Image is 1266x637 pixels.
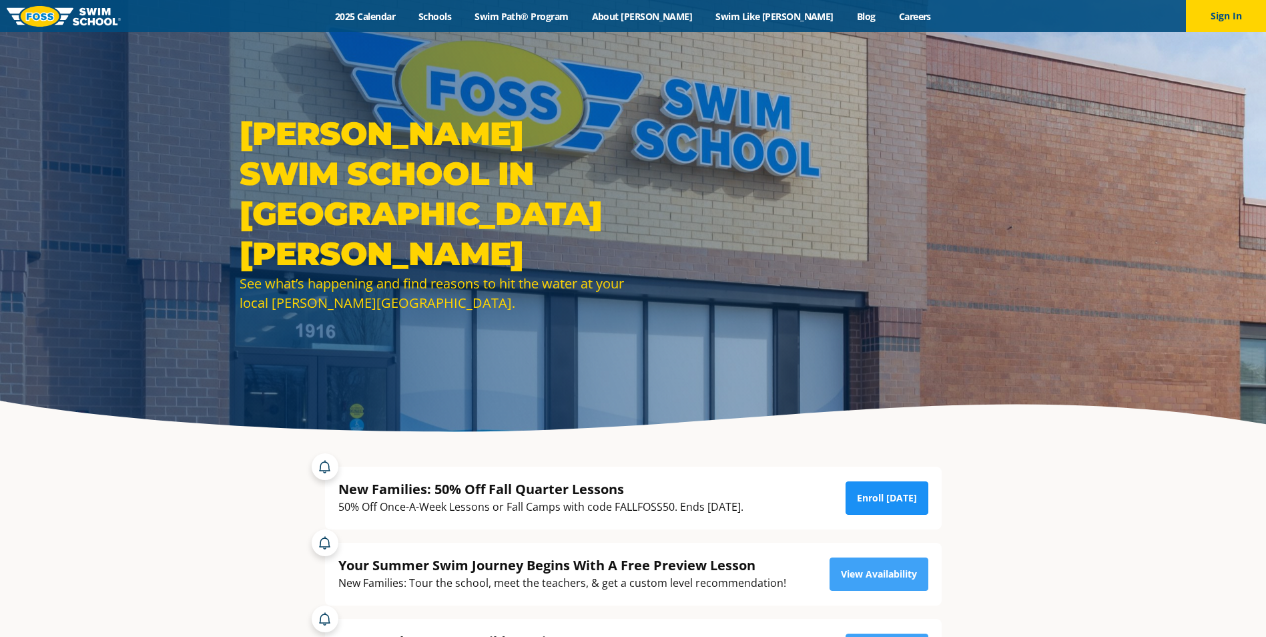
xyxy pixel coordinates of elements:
[845,10,887,23] a: Blog
[407,10,463,23] a: Schools
[338,574,786,592] div: New Families: Tour the school, meet the teachers, & get a custom level recommendation!
[830,558,928,591] a: View Availability
[704,10,846,23] a: Swim Like [PERSON_NAME]
[240,274,627,312] div: See what’s happening and find reasons to hit the water at your local [PERSON_NAME][GEOGRAPHIC_DATA].
[580,10,704,23] a: About [PERSON_NAME]
[7,6,121,27] img: FOSS Swim School Logo
[846,481,928,515] a: Enroll [DATE]
[887,10,942,23] a: Careers
[463,10,580,23] a: Swim Path® Program
[338,480,743,498] div: New Families: 50% Off Fall Quarter Lessons
[338,556,786,574] div: Your Summer Swim Journey Begins With A Free Preview Lesson
[338,498,743,516] div: 50% Off Once-A-Week Lessons or Fall Camps with code FALLFOSS50. Ends [DATE].
[324,10,407,23] a: 2025 Calendar
[240,114,627,274] h1: [PERSON_NAME] Swim School in [GEOGRAPHIC_DATA][PERSON_NAME]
